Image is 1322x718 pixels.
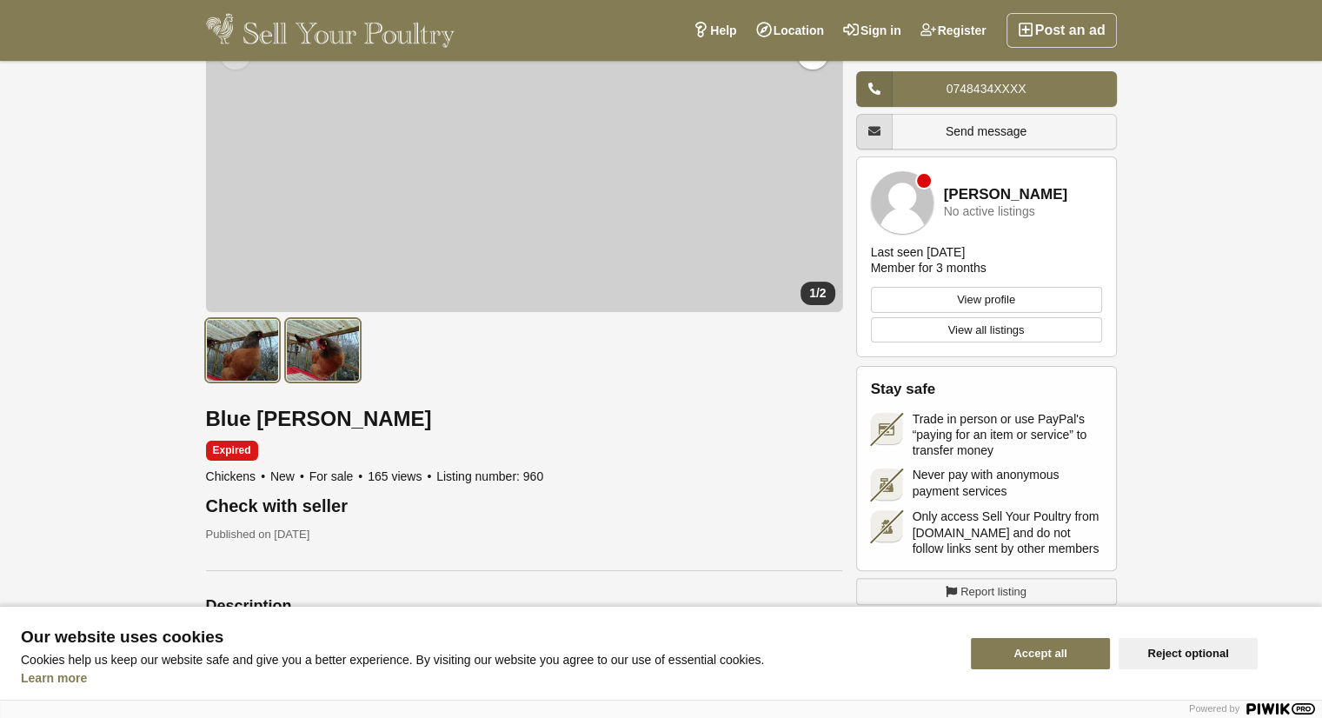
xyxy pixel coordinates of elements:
[971,638,1110,669] button: Accept all
[309,469,364,483] span: For sale
[856,114,1117,150] a: Send message
[871,381,1102,398] h2: Stay safe
[913,411,1102,459] span: Trade in person or use PayPal's “paying for an item or service” to transfer money
[747,13,834,48] a: Location
[206,13,455,48] img: Sell Your Poultry
[21,628,950,646] span: Our website uses cookies
[1006,13,1117,48] a: Post an ad
[206,496,842,515] div: Check with seller
[946,124,1026,138] span: Send message
[871,287,1102,313] a: View profile
[871,317,1102,343] a: View all listings
[368,469,433,483] span: 165 views
[21,671,87,685] a: Learn more
[820,286,827,300] span: 2
[206,526,842,543] p: Published on [DATE]
[947,82,1026,96] span: 0748434XXXX
[856,71,1117,107] a: 0748434XXXX
[834,13,911,48] a: Sign in
[871,171,933,234] img: Lynda Wadland
[683,13,746,48] a: Help
[960,583,1026,601] span: Report listing
[206,469,268,483] span: Chickens
[270,469,306,483] span: New
[206,408,842,430] h1: Blue [PERSON_NAME]
[944,187,1068,203] a: [PERSON_NAME]
[436,469,543,483] span: Listing number: 960
[206,319,280,382] img: Blue Vorwerk - 1
[801,282,834,305] div: /
[871,260,987,276] div: Member for 3 months
[911,13,996,48] a: Register
[1189,703,1239,714] span: Powered by
[856,578,1117,606] a: Report listing
[21,653,950,667] p: Cookies help us keep our website safe and give you a better experience. By visiting our website y...
[809,286,816,300] span: 1
[913,467,1102,498] span: Never pay with anonymous payment services
[917,174,931,188] div: Member is offline
[913,509,1102,556] span: Only access Sell Your Poultry from [DOMAIN_NAME] and do not follow links sent by other members
[206,441,258,461] span: Expired
[944,205,1035,218] div: No active listings
[1119,638,1258,669] button: Reject optional
[871,244,966,260] div: Last seen [DATE]
[286,319,360,382] img: Blue Vorwerk - 2
[206,597,842,615] h2: Description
